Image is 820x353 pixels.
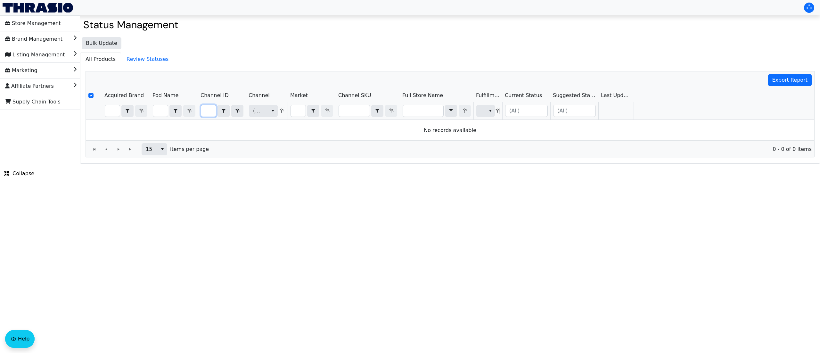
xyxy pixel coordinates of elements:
th: Filter [150,102,198,120]
span: Choose Operator [121,105,134,117]
input: Filter [105,105,120,117]
span: Choose Operator [445,105,457,117]
span: Full Store Name [402,92,443,99]
th: Filter [102,102,150,120]
span: Choose Operator [371,105,383,117]
th: Filter [502,102,550,120]
span: Channel [249,92,270,99]
input: Filter [339,105,370,117]
span: Channel SKU [338,92,371,99]
img: Thrasio Logo [3,3,73,12]
button: select [218,105,229,117]
span: Supply Chain Tools [5,97,61,107]
button: Help floatingactionbutton [5,330,35,348]
span: Fulfillment [476,92,500,99]
span: Collapse [4,170,34,177]
span: Store Management [5,18,61,29]
span: Acquired Brand [104,92,144,99]
button: select [158,144,167,155]
span: Market [290,92,308,99]
button: select [268,105,277,117]
button: select [170,105,181,117]
span: Help [18,335,29,343]
span: Export Report [772,76,808,84]
th: Filter [246,102,288,120]
span: items per page [170,145,209,153]
span: Suggested Status [553,92,596,99]
th: Filter [198,102,246,120]
input: Filter [201,105,216,117]
span: Page size [142,143,167,155]
span: Choose Operator [169,105,182,117]
input: Filter [403,105,443,117]
th: Filter [288,102,336,120]
span: Channel ID [201,92,229,99]
span: Last Update [601,92,631,99]
th: Filter [550,102,598,120]
button: select [307,105,319,117]
span: (All) [253,107,263,115]
div: No records available [399,120,501,140]
span: 15 [146,145,154,153]
input: Filter [153,105,168,117]
span: Current Status [505,92,542,99]
span: Pod Name [152,92,178,99]
span: Choose Operator [307,105,319,117]
input: Filter [291,105,306,117]
button: Clear [231,105,243,117]
th: Filter [400,102,473,120]
span: Listing Management [5,50,65,60]
span: Bulk Update [86,39,117,47]
button: select [122,105,133,117]
button: Bulk Update [82,37,121,49]
span: Review Statuses [121,53,174,66]
input: (All) [553,105,595,117]
h2: Status Management [83,19,817,31]
input: Select Row [88,93,94,98]
th: Filter [336,102,400,120]
input: (All) [505,105,547,117]
span: Affiliate Partners [5,81,54,91]
span: All Products [80,53,121,66]
button: select [445,105,457,117]
button: select [486,105,495,117]
span: Marketing [5,65,37,76]
button: select [372,105,383,117]
span: Choose Operator [217,105,230,117]
div: Page 1 of 0 [86,140,814,158]
th: Filter [473,102,502,120]
span: Brand Management [5,34,62,44]
button: Export Report [768,74,812,86]
span: 0 - 0 of 0 items [214,145,812,153]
